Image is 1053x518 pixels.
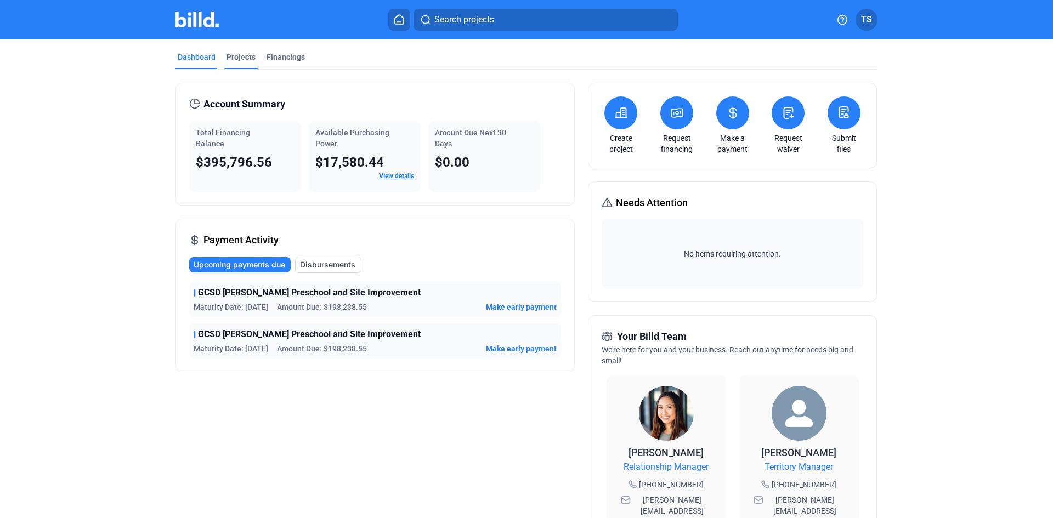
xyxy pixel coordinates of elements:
[203,232,279,248] span: Payment Activity
[178,52,216,62] div: Dashboard
[606,248,858,259] span: No items requiring attention.
[175,12,219,27] img: Billd Company Logo
[434,13,494,26] span: Search projects
[765,460,833,474] span: Territory Manager
[825,133,863,155] a: Submit files
[315,155,384,170] span: $17,580.44
[617,329,687,344] span: Your Billd Team
[658,133,696,155] a: Request financing
[861,13,872,26] span: TS
[639,479,704,490] span: [PHONE_NUMBER]
[435,155,469,170] span: $0.00
[194,301,268,312] span: Maturity Date: [DATE]
[315,128,389,148] span: Available Purchasing Power
[616,195,688,210] span: Needs Attention
[379,172,414,180] a: View details
[602,345,853,365] span: We're here for you and your business. Reach out anytime for needs big and small!
[277,343,367,354] span: Amount Due: $198,238.55
[761,447,836,458] span: [PERSON_NAME]
[295,257,361,273] button: Disbursements
[194,343,268,354] span: Maturity Date: [DATE]
[414,9,678,31] button: Search projects
[194,259,285,270] span: Upcoming payments due
[772,386,826,441] img: Territory Manager
[198,328,421,341] span: GCSD [PERSON_NAME] Preschool and Site Improvement
[198,286,421,299] span: GCSD [PERSON_NAME] Preschool and Site Improvement
[227,52,256,62] div: Projects
[629,447,704,458] span: [PERSON_NAME]
[486,301,557,312] button: Make early payment
[277,301,367,312] span: Amount Due: $198,238.55
[714,133,752,155] a: Make a payment
[769,133,807,155] a: Request waiver
[639,386,694,441] img: Relationship Manager
[856,9,877,31] button: TS
[300,259,355,270] span: Disbursements
[196,155,272,170] span: $395,796.56
[772,479,836,490] span: [PHONE_NUMBER]
[602,133,640,155] a: Create project
[196,128,250,148] span: Total Financing Balance
[624,460,709,474] span: Relationship Manager
[486,343,557,354] button: Make early payment
[203,96,285,112] span: Account Summary
[435,128,506,148] span: Amount Due Next 30 Days
[189,257,291,272] button: Upcoming payments due
[267,52,305,62] div: Financings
